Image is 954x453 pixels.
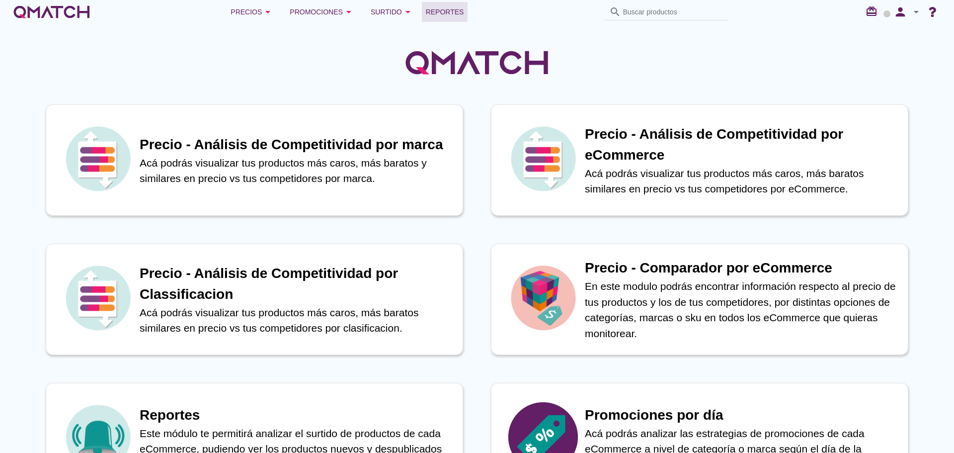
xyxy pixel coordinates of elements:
[363,2,422,22] button: Surtido
[477,104,922,216] a: iconPrecio - Análisis de Competitividad por eCommerceAcá podrás visualizar tus productos más caro...
[508,263,578,333] img: icon
[585,278,898,341] p: En este modulo podrás encontrar información respecto al precio de tus productos y los de tus comp...
[343,6,355,18] i: arrow_drop_down
[609,6,621,18] i: search
[585,405,898,426] h1: Promociones por día
[623,4,722,20] input: Buscar productos
[63,263,133,333] img: icon
[585,258,898,278] h1: Precio - Comparador por eCommerce
[585,124,898,166] h1: Precio - Análisis de Competitividad por eCommerce
[508,124,578,193] img: icon
[290,6,355,18] div: Promociones
[140,134,453,155] h1: Precio - Análisis de Competitividad por marca
[63,124,133,193] img: icon
[910,6,922,18] i: arrow_drop_down
[140,405,453,426] h1: Reportes
[426,6,464,18] span: Reportes
[477,244,922,355] a: iconPrecio - Comparador por eCommerceEn este modulo podrás encontrar información respecto al prec...
[32,244,477,355] a: iconPrecio - Análisis de Competitividad por ClassificacionAcá podrás visualizar tus productos más...
[140,155,453,186] p: Acá podrás visualizar tus productos más caros, más baratos y similares en precio vs tus competido...
[371,6,414,18] div: Surtido
[223,2,282,22] button: Precios
[140,305,453,336] p: Acá podrás visualizar tus productos más caros, más baratos similares en precio vs tus competidore...
[140,263,453,305] h1: Precio - Análisis de Competitividad por Classificacion
[32,104,477,216] a: iconPrecio - Análisis de Competitividad por marcaAcá podrás visualizar tus productos más caros, m...
[585,166,898,197] p: Acá podrás visualizar tus productos más caros, más baratos similares en precio vs tus competidore...
[12,2,91,22] a: white-qmatch-logo
[402,38,552,88] img: QMatchLogo
[282,2,363,22] button: Promociones
[890,5,910,19] i: person
[866,5,881,17] i: redeem
[231,6,274,18] div: Precios
[422,2,468,22] a: Reportes
[262,6,274,18] i: arrow_drop_down
[402,6,414,18] i: arrow_drop_down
